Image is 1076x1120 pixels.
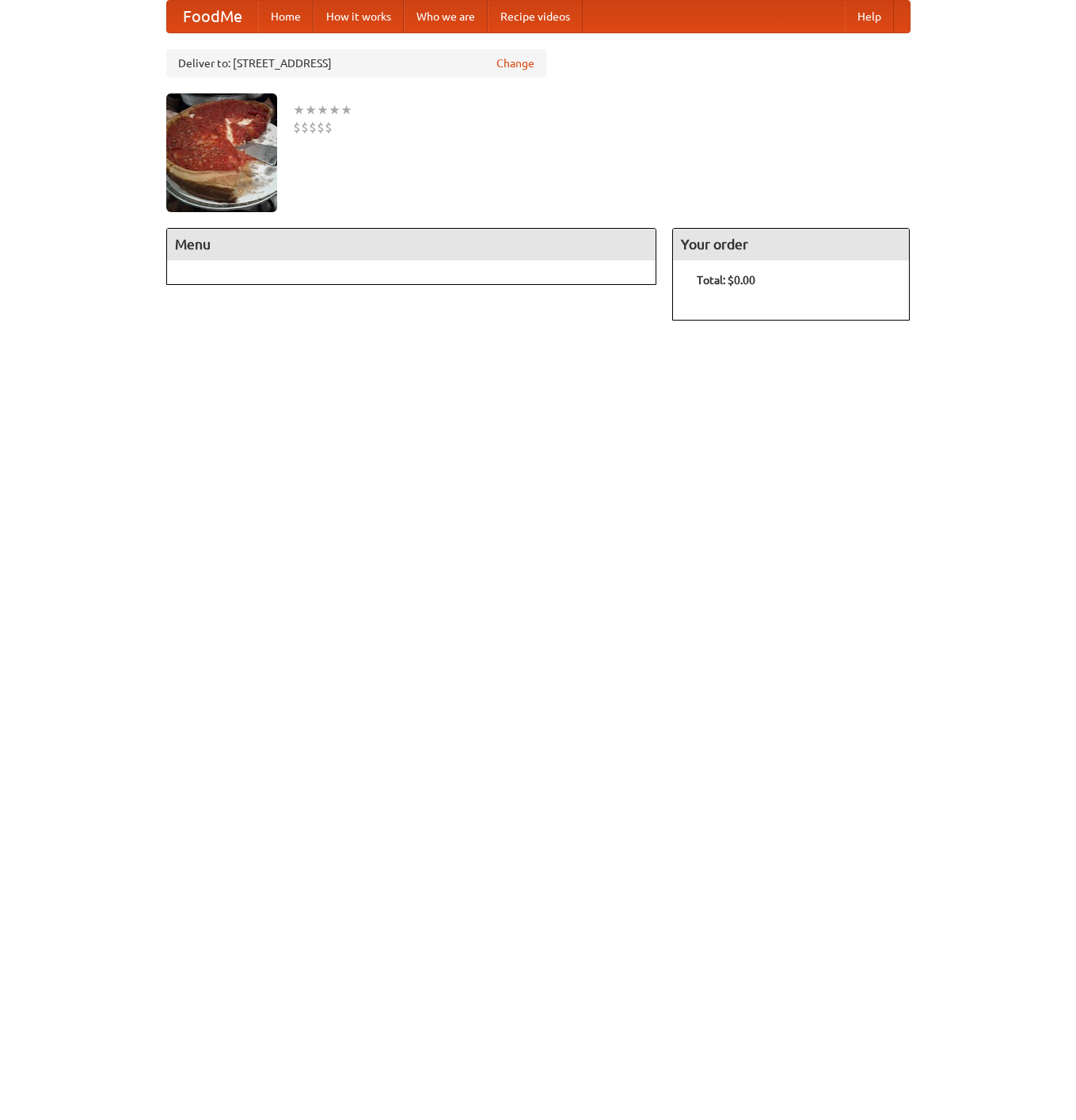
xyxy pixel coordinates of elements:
a: Recipe videos [488,1,583,32]
li: $ [301,119,309,136]
li: $ [293,119,301,136]
li: ★ [305,101,317,119]
li: $ [309,119,317,136]
li: $ [317,119,325,136]
li: ★ [317,101,329,119]
a: Who we are [404,1,488,32]
b: Total: $0.00 [697,274,755,287]
img: angular.jpg [166,93,277,212]
a: Help [845,1,894,32]
a: FoodMe [167,1,258,32]
h4: Your order [673,229,909,260]
li: $ [325,119,333,136]
li: ★ [340,101,352,119]
a: Home [258,1,314,32]
a: How it works [314,1,404,32]
a: Change [496,55,534,71]
li: ★ [329,101,340,119]
li: ★ [293,101,305,119]
h4: Menu [167,229,656,260]
div: Deliver to: [STREET_ADDRESS] [166,49,546,78]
